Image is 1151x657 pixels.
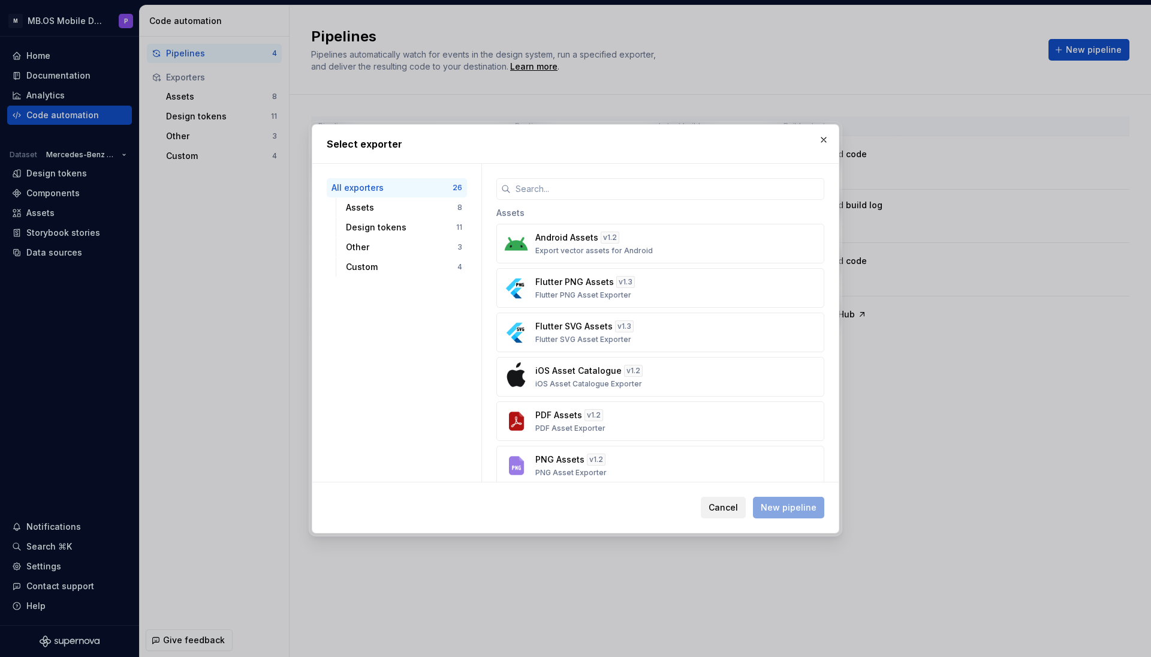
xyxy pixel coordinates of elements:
p: PNG Asset Exporter [535,468,607,478]
button: Assets8 [341,198,467,217]
div: v 1.2 [624,365,643,377]
button: Cancel [701,497,746,518]
div: v 1.2 [587,454,605,466]
div: 11 [456,223,462,232]
div: v 1.2 [584,409,603,421]
p: PDF Assets [535,409,582,421]
button: Flutter PNG Assetsv1.3Flutter PNG Asset Exporter [496,268,824,308]
button: Flutter SVG Assetsv1.3Flutter SVG Asset Exporter [496,313,824,352]
p: iOS Asset Catalogue Exporter [535,379,642,389]
button: PDF Assetsv1.2PDF Asset Exporter [496,401,824,441]
p: Flutter SVG Asset Exporter [535,335,631,344]
p: iOS Asset Catalogue [535,365,622,377]
p: Android Assets [535,232,598,244]
button: Other3 [341,238,467,257]
button: iOS Asset Cataloguev1.2iOS Asset Catalogue Exporter [496,357,824,397]
span: Cancel [709,502,738,514]
input: Search... [511,178,824,200]
div: 4 [457,262,462,272]
p: Flutter PNG Asset Exporter [535,290,631,300]
div: Custom [346,261,457,273]
p: Flutter PNG Assets [535,276,614,288]
p: Export vector assets for Android [535,246,653,256]
div: v 1.2 [601,232,619,244]
h2: Select exporter [327,137,824,151]
div: v 1.3 [616,276,635,288]
div: Design tokens [346,221,456,233]
div: 26 [453,183,462,193]
button: Custom4 [341,257,467,277]
button: PNG Assetsv1.2PNG Asset Exporter [496,446,824,485]
div: All exporters [332,182,453,194]
button: Android Assetsv1.2Export vector assets for Android [496,224,824,263]
p: PNG Assets [535,454,584,466]
div: 8 [457,203,462,212]
div: v 1.3 [615,320,634,332]
p: PDF Asset Exporter [535,424,605,433]
button: All exporters26 [327,178,467,197]
p: Flutter SVG Assets [535,320,613,332]
div: 3 [457,242,462,252]
div: Assets [496,200,824,224]
div: Other [346,241,457,253]
div: Assets [346,202,457,214]
button: Design tokens11 [341,218,467,237]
